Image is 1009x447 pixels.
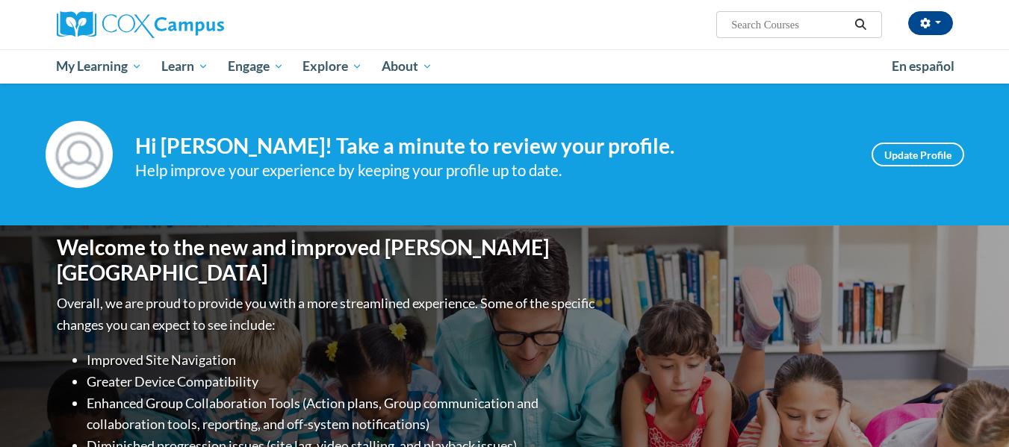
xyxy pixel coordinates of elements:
[56,57,142,75] span: My Learning
[152,49,218,84] a: Learn
[293,49,372,84] a: Explore
[228,57,284,75] span: Engage
[908,11,953,35] button: Account Settings
[161,57,208,75] span: Learn
[34,49,975,84] div: Main menu
[135,134,849,159] h4: Hi [PERSON_NAME]! Take a minute to review your profile.
[57,293,598,336] p: Overall, we are proud to provide you with a more streamlined experience. Some of the specific cha...
[949,387,997,435] iframe: Button to launch messaging window
[57,235,598,285] h1: Welcome to the new and improved [PERSON_NAME][GEOGRAPHIC_DATA]
[730,16,849,34] input: Search Courses
[872,143,964,166] a: Update Profile
[47,49,152,84] a: My Learning
[382,57,432,75] span: About
[892,58,954,74] span: En español
[57,11,224,38] img: Cox Campus
[882,51,964,82] a: En español
[849,16,872,34] button: Search
[218,49,294,84] a: Engage
[46,121,113,188] img: Profile Image
[57,11,341,38] a: Cox Campus
[87,393,598,436] li: Enhanced Group Collaboration Tools (Action plans, Group communication and collaboration tools, re...
[135,158,849,183] div: Help improve your experience by keeping your profile up to date.
[87,349,598,371] li: Improved Site Navigation
[372,49,442,84] a: About
[87,371,598,393] li: Greater Device Compatibility
[302,57,362,75] span: Explore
